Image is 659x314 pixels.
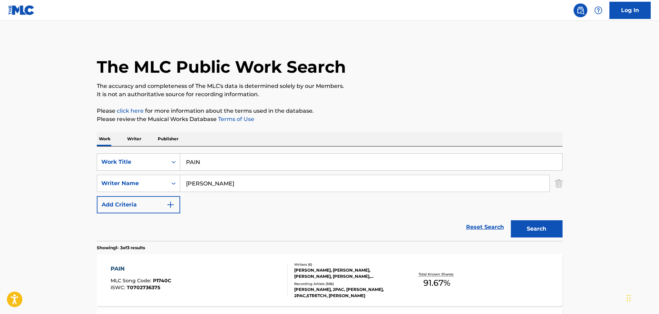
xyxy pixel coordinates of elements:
div: Help [591,3,605,17]
span: T0702736375 [127,284,160,291]
span: 91.67 % [423,277,450,289]
img: Delete Criterion [555,175,563,192]
div: PAIN [111,265,171,273]
div: Work Title [101,158,163,166]
a: click here [117,108,144,114]
div: [PERSON_NAME], [PERSON_NAME], [PERSON_NAME], [PERSON_NAME], [PERSON_NAME], [PERSON_NAME] [294,267,398,280]
a: Reset Search [463,220,507,235]
img: help [594,6,603,14]
iframe: Chat Widget [625,281,659,314]
h1: The MLC Public Work Search [97,57,346,77]
span: MLC Song Code : [111,277,153,284]
img: MLC Logo [8,5,35,15]
span: P1740C [153,277,171,284]
p: It is not an authoritative source for recording information. [97,90,563,99]
a: Terms of Use [217,116,254,122]
button: Add Criteria [97,196,180,213]
p: Showing 1 - 3 of 3 results [97,245,145,251]
p: Publisher [156,132,181,146]
div: Writers ( 6 ) [294,262,398,267]
p: The accuracy and completeness of The MLC's data is determined solely by our Members. [97,82,563,90]
div: [PERSON_NAME], 2PAC, [PERSON_NAME], 2PAC,STRETCH, [PERSON_NAME] [294,286,398,299]
div: Drag [627,288,631,308]
img: search [576,6,585,14]
p: Work [97,132,113,146]
a: Log In [609,2,651,19]
p: Total Known Shares: [419,272,455,277]
a: Public Search [574,3,587,17]
div: Writer Name [101,179,163,188]
div: Recording Artists ( 586 ) [294,281,398,286]
p: Writer [125,132,143,146]
button: Search [511,220,563,237]
p: Please review the Musical Works Database [97,115,563,123]
a: PAINMLC Song Code:P1740CISWC:T0702736375Writers (6)[PERSON_NAME], [PERSON_NAME], [PERSON_NAME], [... [97,254,563,306]
img: 9d2ae6d4665cec9f34b9.svg [166,201,175,209]
form: Search Form [97,153,563,241]
p: Please for more information about the terms used in the database. [97,107,563,115]
span: ISWC : [111,284,127,291]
